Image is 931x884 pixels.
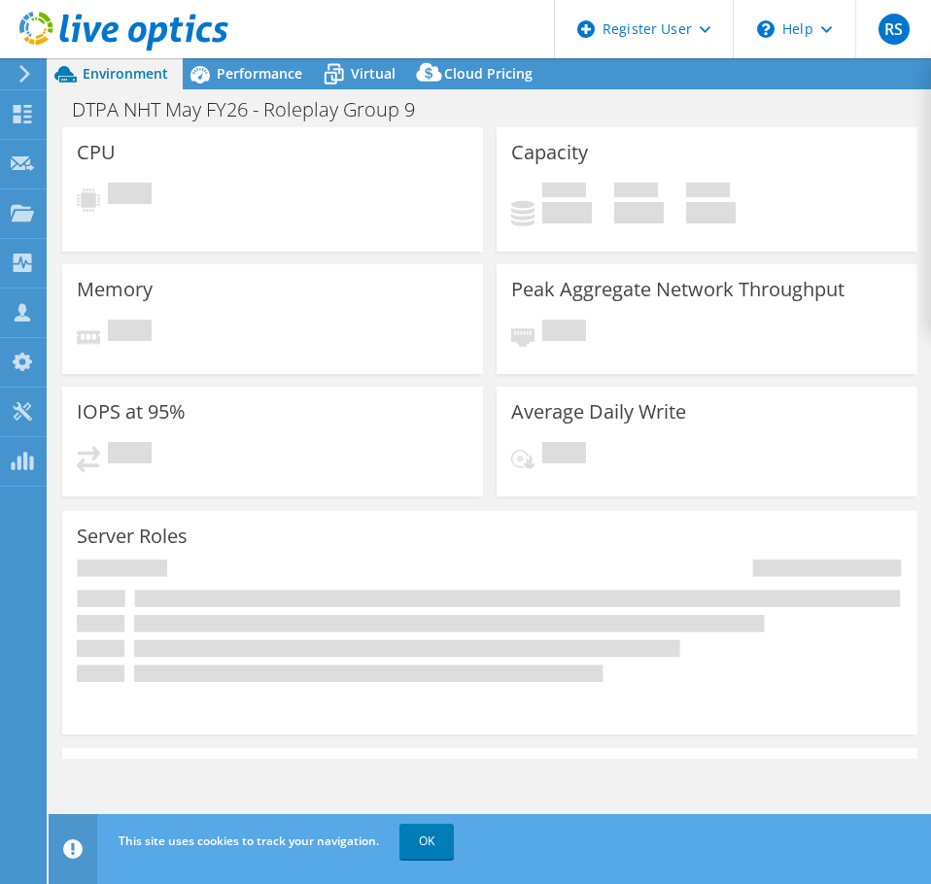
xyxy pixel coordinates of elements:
h3: IOPS at 95% [77,401,186,423]
span: Cloud Pricing [444,64,533,83]
span: Pending [108,442,152,468]
h3: Memory [77,279,153,300]
h3: Peak Aggregate Network Throughput [511,279,845,300]
h3: Server Roles [77,526,188,547]
h1: DTPA NHT May FY26 - Roleplay Group 9 [63,99,445,120]
span: Pending [108,183,152,209]
span: RS [879,14,910,45]
svg: \n [757,20,775,38]
a: OK [399,824,454,859]
h3: Average Daily Write [511,401,686,423]
span: Pending [542,442,586,468]
span: Pending [108,320,152,346]
span: Pending [542,320,586,346]
span: This site uses cookies to track your navigation. [119,833,379,849]
h4: 0 GiB [686,202,736,223]
h3: Capacity [511,142,588,163]
span: Free [614,183,658,202]
span: Used [542,183,586,202]
span: Total [686,183,730,202]
h4: 0 GiB [614,202,664,223]
h4: 0 GiB [542,202,592,223]
span: Virtual [351,64,396,83]
span: Environment [83,64,168,83]
h3: CPU [77,142,116,163]
span: Performance [217,64,302,83]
